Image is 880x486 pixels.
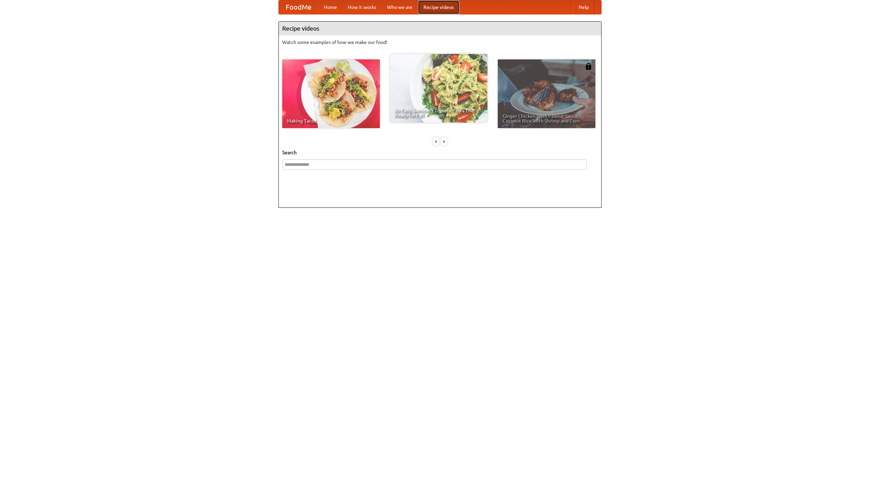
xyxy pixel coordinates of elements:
a: FoodMe [279,0,318,14]
div: » [441,137,447,146]
a: How it works [342,0,382,14]
p: Watch some examples of how we make our food! [282,39,598,46]
img: 483408.png [585,63,592,70]
a: Who we are [382,0,418,14]
span: Making Tacos [287,118,375,123]
h4: Recipe videos [279,22,601,35]
a: Making Tacos [282,59,380,128]
a: Home [318,0,342,14]
h5: Search [282,149,598,156]
div: « [433,137,439,146]
a: An Easy, Summery Tomato Pasta That's Ready for Fall [390,54,487,123]
a: Help [573,0,594,14]
a: Recipe videos [418,0,459,14]
span: An Easy, Summery Tomato Pasta That's Ready for Fall [395,108,483,118]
